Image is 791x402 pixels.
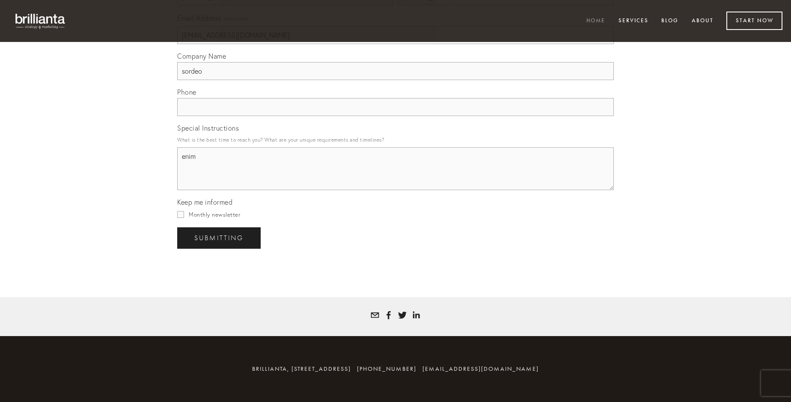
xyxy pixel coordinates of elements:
[357,365,416,372] span: [PHONE_NUMBER]
[177,124,239,132] span: Special Instructions
[177,88,196,96] span: Phone
[194,234,244,242] span: Submitting
[581,14,611,28] a: Home
[9,9,73,33] img: brillianta - research, strategy, marketing
[177,134,614,146] p: What is the best time to reach you? What are your unique requirements and timelines?
[726,12,782,30] a: Start Now
[371,311,379,319] a: tatyana@brillianta.com
[686,14,719,28] a: About
[613,14,654,28] a: Services
[177,211,184,218] input: Monthly newsletter
[177,198,232,206] span: Keep me informed
[422,365,539,372] a: [EMAIL_ADDRESS][DOMAIN_NAME]
[656,14,684,28] a: Blog
[384,311,393,319] a: Tatyana Bolotnikov White
[398,311,407,319] a: Tatyana White
[177,52,226,60] span: Company Name
[189,211,240,218] span: Monthly newsletter
[252,365,351,372] span: brillianta, [STREET_ADDRESS]
[412,311,420,319] a: Tatyana White
[177,227,261,249] button: SubmittingSubmitting
[177,147,614,190] textarea: enim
